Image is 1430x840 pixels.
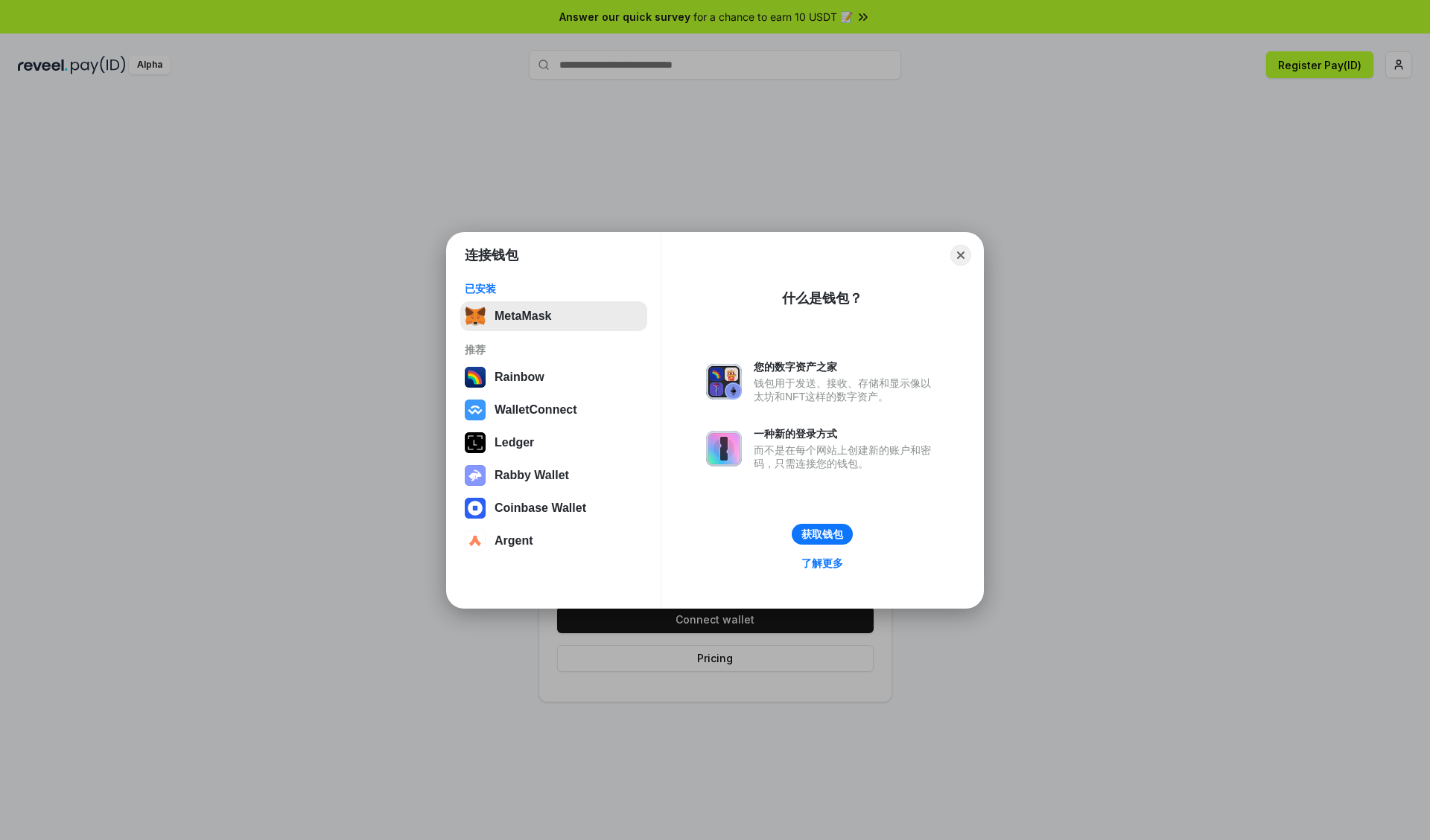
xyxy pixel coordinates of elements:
[460,461,647,490] button: Rabby Wallet
[460,301,647,331] button: MetaMask
[460,428,647,458] button: Ledger
[706,364,742,400] img: svg+xml,%3Csvg%20xmlns%3D%22http%3A%2F%2Fwww.w3.org%2F2000%2Fsvg%22%20fill%3D%22none%22%20viewBox...
[465,306,486,327] img: svg+xml,%3Csvg%20fill%3D%22none%22%20height%3D%2233%22%20viewBox%3D%220%200%2035%2033%22%20width%...
[754,360,938,373] div: 您的数字资产之家
[754,427,938,440] div: 一种新的登录方式
[495,403,577,417] div: WalletConnect
[782,289,862,307] div: 什么是钱包？
[495,534,533,548] div: Argent
[465,343,643,356] div: 推荐
[465,246,518,264] h1: 连接钱包
[465,367,486,388] img: svg+xml,%3Csvg%20width%3D%22120%22%20height%3D%22120%22%20viewBox%3D%220%200%20120%20120%22%20fil...
[801,528,843,541] div: 获取钱包
[465,400,486,420] img: svg+xml,%3Csvg%20width%3D%2228%22%20height%3D%2228%22%20viewBox%3D%220%200%2028%2028%22%20fill%3D...
[950,245,971,266] button: Close
[754,443,938,470] div: 而不是在每个网站上创建新的账户和密码，只需连接您的钱包。
[465,498,486,519] img: svg+xml,%3Csvg%20width%3D%2228%22%20height%3D%2228%22%20viewBox%3D%220%200%2028%2028%22%20fill%3D...
[792,524,853,545] button: 获取钱包
[465,432,486,453] img: svg+xml,%3Csvg%20xmlns%3D%22http%3A%2F%2Fwww.w3.org%2F2000%2Fsvg%22%20width%3D%2228%22%20height%3...
[465,530,486,551] img: svg+xml,%3Csvg%20width%3D%2228%22%20height%3D%2228%22%20viewBox%3D%220%200%2028%2028%22%20fill%3D...
[465,282,643,295] div: 已安装
[495,436,534,449] div: Ledger
[495,310,551,323] div: MetaMask
[706,431,742,467] img: svg+xml,%3Csvg%20xmlns%3D%22http%3A%2F%2Fwww.w3.org%2F2000%2Fsvg%22%20fill%3D%22none%22%20viewBox...
[460,395,647,425] button: WalletConnect
[495,469,569,482] div: Rabby Wallet
[460,493,647,523] button: Coinbase Wallet
[460,362,647,392] button: Rainbow
[465,465,486,486] img: svg+xml,%3Csvg%20xmlns%3D%22http%3A%2F%2Fwww.w3.org%2F2000%2Fsvg%22%20fill%3D%22none%22%20viewBox...
[495,371,544,384] div: Rainbow
[495,501,586,515] div: Coinbase Wallet
[460,526,647,556] button: Argent
[801,557,843,570] div: 了解更多
[792,554,852,573] a: 了解更多
[754,376,938,403] div: 钱包用于发送、接收、存储和显示像以太坊和NFT这样的数字资产。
